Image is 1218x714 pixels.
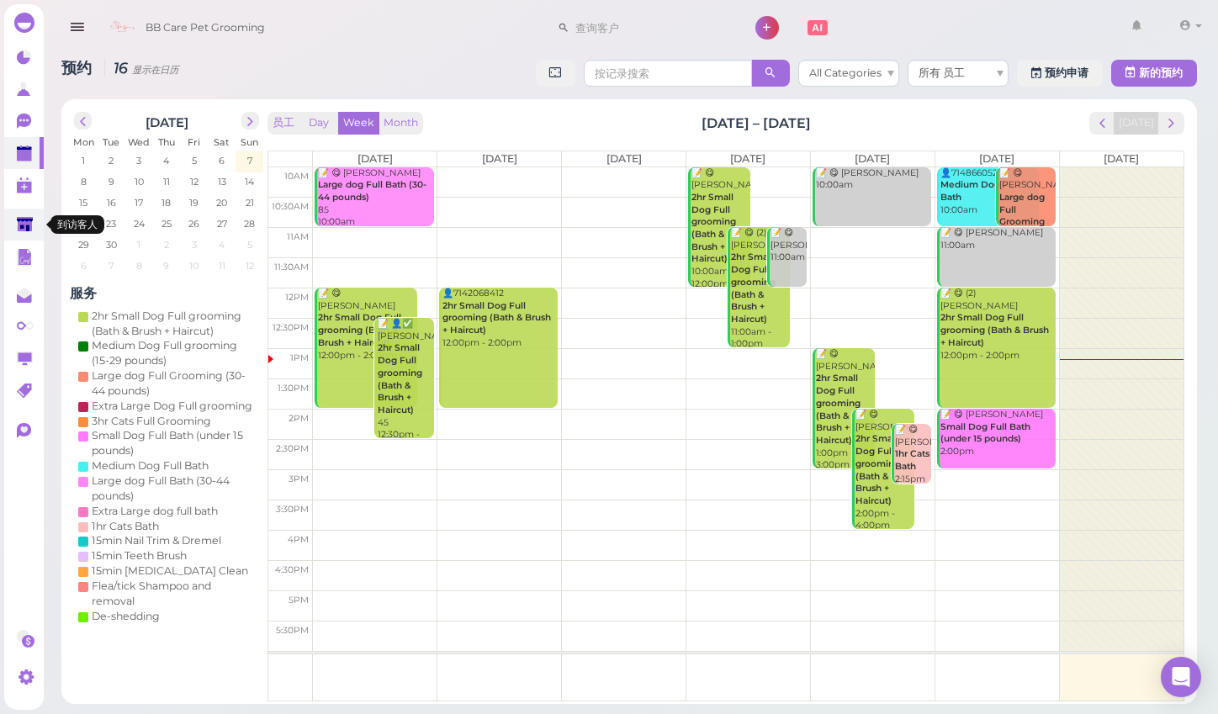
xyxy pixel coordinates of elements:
span: 29 [77,237,91,252]
span: [DATE] [979,152,1014,165]
b: 2hr Small Dog Full grooming (Bath & Brush + Haircut) [731,251,776,324]
div: 2hr Small Dog Full grooming (Bath & Brush + Haircut) [92,309,255,339]
span: 2 [107,153,115,168]
span: 5:30pm [276,625,309,636]
div: De-shedding [92,609,160,624]
span: 11am [287,231,309,242]
button: next [1158,112,1184,135]
span: 8 [79,174,88,189]
span: [DATE] [357,152,393,165]
span: 26 [187,216,201,231]
div: 3hr Cats Full Grooming [92,414,211,429]
span: Mon [73,136,94,148]
span: 4 [162,153,171,168]
span: 8 [135,258,144,273]
div: 15min Nail Trim & Dremel [92,533,221,548]
span: 新的预约 [1139,66,1183,79]
span: 15 [77,195,89,210]
div: 📝 😋 [PERSON_NAME] 11:00am [940,227,1056,251]
button: 员工 [267,112,299,135]
span: Sat [214,136,230,148]
div: 1hr Cats Bath [92,519,159,534]
input: 按记录搜索 [584,60,752,87]
button: Month [379,112,423,135]
span: 12 [244,258,256,273]
b: 2hr Small Dog Full grooming (Bath & Brush + Haircut) [442,300,551,336]
div: Open Intercom Messenger [1161,657,1201,697]
h4: 服务 [70,285,263,301]
span: [DATE] [606,152,642,165]
div: 📝 😋 (2) [PERSON_NAME] 12:00pm - 2:00pm [940,288,1056,362]
span: 17 [133,195,145,210]
span: [DATE] [855,152,890,165]
span: 1 [80,153,87,168]
span: 6 [217,153,226,168]
b: 2hr Small Dog Full grooming (Bath & Brush + Haircut) [318,312,401,347]
div: Small Dog Full Bath (under 15 pounds) [92,428,255,458]
span: Sun [241,136,258,148]
div: Large dog Full Grooming (30-44 pounds) [92,368,255,399]
span: 19 [188,195,200,210]
div: 到访客人 [50,215,104,234]
b: 2hr Small Dog Full grooming (Bath & Brush + Haircut) [378,342,422,415]
span: 11 [162,174,172,189]
span: 3:30pm [276,504,309,515]
div: 15min [MEDICAL_DATA] Clean [92,563,248,579]
button: Day [299,112,339,135]
button: prev [74,112,92,130]
span: 3pm [289,473,309,484]
b: Small Dog Full Bath (under 15 pounds) [940,421,1030,445]
span: 28 [242,216,257,231]
span: 5 [246,237,254,252]
button: Week [338,112,379,135]
span: Tue [103,136,119,148]
h2: [DATE] [146,112,188,130]
span: 16 [105,195,118,210]
span: [DATE] [482,152,517,165]
span: 27 [215,216,229,231]
div: 📝 😋 [PERSON_NAME] 12:00pm - 2:00pm [317,288,416,362]
span: 13 [216,174,228,189]
span: 3 [190,237,199,252]
span: 3 [135,153,143,168]
span: 4:30pm [275,564,309,575]
div: 📝 😋 (2) [PERSON_NAME] 11:00am - 1:00pm [730,227,790,351]
span: 预约 [61,59,96,77]
span: [DATE] [1104,152,1139,165]
div: Extra Large Dog Full grooming [92,399,252,414]
b: 2hr Small Dog Full grooming (Bath & Brush + Haircut) [691,192,736,264]
span: 所有 员工 [919,66,965,79]
span: 11 [217,258,227,273]
span: 10am [284,171,309,182]
span: 1:30pm [278,383,309,394]
span: Wed [128,136,150,148]
button: prev [1089,112,1115,135]
span: 23 [104,216,118,231]
span: 2:30pm [276,443,309,454]
b: 2hr Small Dog Full grooming (Bath & Brush + Haircut) [855,433,900,505]
div: 📝 😋 [PERSON_NAME] 2:15pm - 3:15pm [894,424,931,510]
span: 21 [244,195,256,210]
span: 4pm [288,534,309,545]
b: 1hr Cats Bath [895,448,929,472]
div: 👤7142068412 12:00pm - 2:00pm [442,288,558,349]
span: 25 [160,216,173,231]
span: 2pm [289,413,309,424]
span: 10 [188,258,200,273]
b: 2hr Small Dog Full grooming (Bath & Brush + Haircut) [940,312,1049,347]
span: 7 [246,153,254,168]
b: Medium Dog Full Bath [940,179,1019,203]
button: 新的预约 [1111,60,1197,87]
div: 📝 😋 [PERSON_NAME] 1:00pm - 3:00pm [815,348,875,472]
div: Medium Dog Full grooming (15-29 pounds) [92,338,255,368]
span: 5 [190,153,199,168]
div: Large dog Full Bath (30-44 pounds) [92,473,255,504]
div: 📝 😋 [PERSON_NAME] 2:00pm [940,409,1056,458]
span: 1pm [290,352,309,363]
span: 10 [133,174,146,189]
div: Extra Large dog full bath [92,504,218,519]
div: 👤7148660523 10:00am [940,167,1039,217]
input: 查询客户 [569,14,733,41]
button: next [241,112,259,130]
div: 📝 😋 [PERSON_NAME] 85 10:00am [317,167,433,229]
